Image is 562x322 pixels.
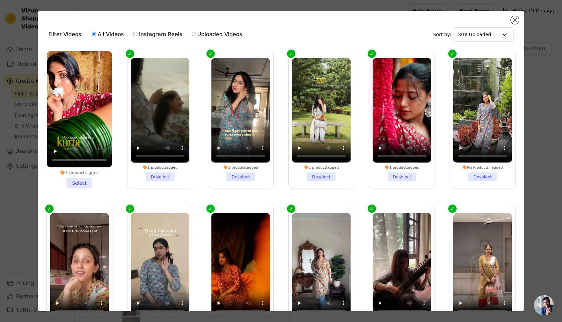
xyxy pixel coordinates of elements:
[131,165,190,170] div: 1 product tagged
[47,170,112,175] div: 1 product tagged
[92,30,124,39] label: All Videos
[49,27,246,42] div: Filter Videos:
[534,295,554,315] div: Open chat
[133,30,182,39] label: Instagram Reels
[211,165,270,170] div: 1 product tagged
[373,165,432,170] div: 1 product tagged
[511,16,519,24] button: Close modal
[453,165,512,170] div: No Products Tagged
[292,165,351,170] div: 1 product tagged
[191,30,243,39] label: Uploaded Videos
[433,27,514,42] div: Sort by:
